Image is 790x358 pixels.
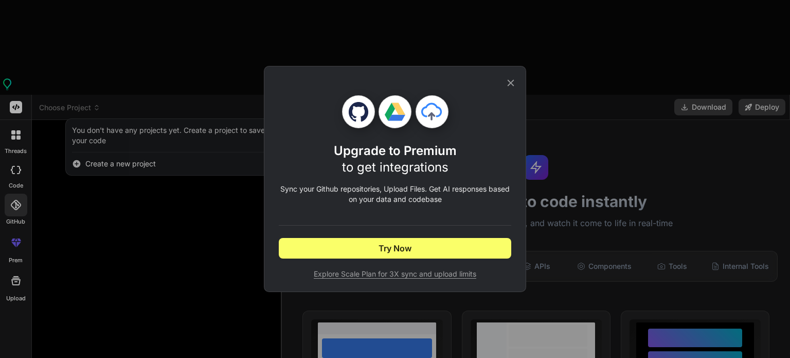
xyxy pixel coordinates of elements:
[279,238,511,259] button: Try Now
[334,143,457,176] h1: Upgrade to Premium
[279,184,511,204] p: Sync your Github repositories, Upload Files. Get AI responses based on your data and codebase
[379,242,411,254] span: Try Now
[342,160,448,175] span: to get integrations
[279,269,511,279] span: Explore Scale Plan for 3X sync and upload limits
